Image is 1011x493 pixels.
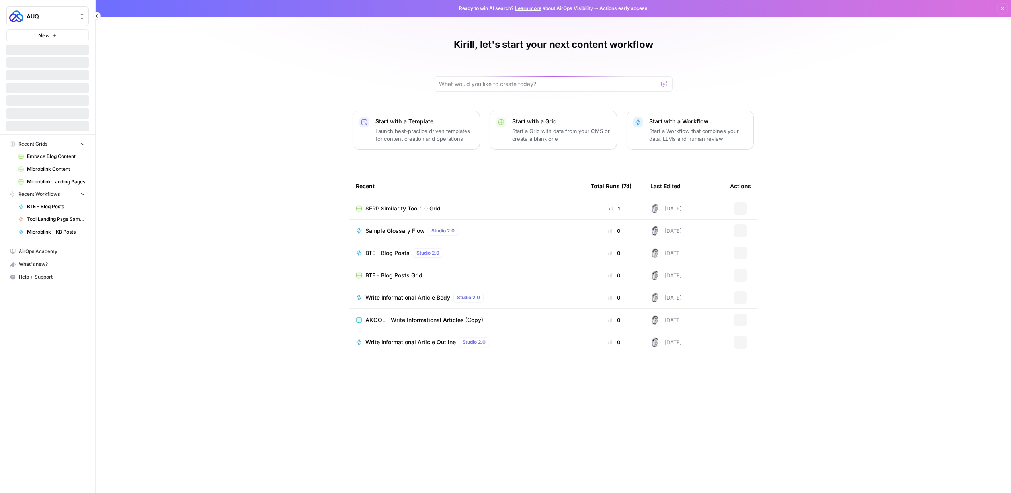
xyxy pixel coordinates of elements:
span: AirOps Academy [19,248,85,255]
h1: Kirill, let's start your next content workflow [454,38,653,51]
div: Total Runs (7d) [591,175,632,197]
a: SERP Similarity Tool 1.0 Grid [356,205,578,212]
button: Help + Support [6,271,89,283]
span: Sample Glossary Flow [365,227,425,235]
a: Embace Blog Content [15,150,89,163]
a: BTE - Blog Posts Grid [356,271,578,279]
span: Help + Support [19,273,85,281]
span: Microblink - KB Posts [27,228,85,236]
input: What would you like to create today? [439,80,658,88]
p: Launch best-practice driven templates for content creation and operations [375,127,473,143]
a: AKOOL - Write Informational Articles (Copy) [356,316,578,324]
span: BTE - Blog Posts Grid [365,271,422,279]
img: 28dbpmxwbe1lgts1kkshuof3rm4g [650,337,660,347]
span: Studio 2.0 [416,249,439,257]
div: 0 [591,316,638,324]
button: Recent Grids [6,138,89,150]
div: Last Edited [650,175,681,197]
span: Recent Workflows [18,191,60,198]
div: [DATE] [650,204,682,213]
div: [DATE] [650,315,682,325]
div: 0 [591,338,638,346]
span: Studio 2.0 [463,339,486,346]
p: Start a Grid with data from your CMS or create a blank one [512,127,610,143]
a: Microblink Content [15,163,89,175]
span: BTE - Blog Posts [365,249,410,257]
span: BTE - Blog Posts [27,203,85,210]
button: Start with a WorkflowStart a Workflow that combines your data, LLMs and human review [627,111,754,150]
div: 0 [591,271,638,279]
p: Start with a Template [375,117,473,125]
div: Recent [356,175,578,197]
span: Microblink Content [27,166,85,173]
button: Workspace: AUQ [6,6,89,26]
span: SERP Similarity Tool 1.0 Grid [365,205,441,212]
div: Actions [730,175,751,197]
a: Microblink Landing Pages [15,175,89,188]
span: Actions early access [599,5,648,12]
span: AKOOL - Write Informational Articles (Copy) [365,316,483,324]
span: AUQ [27,12,75,20]
button: New [6,29,89,41]
p: Start with a Grid [512,117,610,125]
a: Write Informational Article BodyStudio 2.0 [356,293,578,302]
div: [DATE] [650,293,682,302]
a: Sample Glossary FlowStudio 2.0 [356,226,578,236]
div: [DATE] [650,248,682,258]
button: What's new? [6,258,89,271]
a: BTE - Blog PostsStudio 2.0 [356,248,578,258]
img: 28dbpmxwbe1lgts1kkshuof3rm4g [650,315,660,325]
img: 28dbpmxwbe1lgts1kkshuof3rm4g [650,248,660,258]
p: Start with a Workflow [649,117,747,125]
div: 1 [591,205,638,212]
img: AUQ Logo [9,9,23,23]
div: [DATE] [650,271,682,280]
span: Ready to win AI search? about AirOps Visibility [459,5,593,12]
img: 28dbpmxwbe1lgts1kkshuof3rm4g [650,226,660,236]
div: 0 [591,249,638,257]
a: Tool Landing Page Sample - AB [15,213,89,226]
img: 28dbpmxwbe1lgts1kkshuof3rm4g [650,204,660,213]
img: 28dbpmxwbe1lgts1kkshuof3rm4g [650,293,660,302]
button: Start with a GridStart a Grid with data from your CMS or create a blank one [490,111,617,150]
button: Start with a TemplateLaunch best-practice driven templates for content creation and operations [353,111,480,150]
span: Embace Blog Content [27,153,85,160]
a: Microblink - KB Posts [15,226,89,238]
div: 0 [591,227,638,235]
a: BTE - Blog Posts [15,200,89,213]
img: 28dbpmxwbe1lgts1kkshuof3rm4g [650,271,660,280]
div: What's new? [7,258,88,270]
a: Learn more [515,5,541,11]
span: Recent Grids [18,140,47,148]
span: Write Informational Article Body [365,294,450,302]
p: Start a Workflow that combines your data, LLMs and human review [649,127,747,143]
span: Tool Landing Page Sample - AB [27,216,85,223]
div: [DATE] [650,337,682,347]
div: [DATE] [650,226,682,236]
span: Studio 2.0 [457,294,480,301]
a: Write Informational Article OutlineStudio 2.0 [356,337,578,347]
span: New [38,31,50,39]
span: Write Informational Article Outline [365,338,456,346]
div: 0 [591,294,638,302]
span: Microblink Landing Pages [27,178,85,185]
button: Recent Workflows [6,188,89,200]
span: Studio 2.0 [431,227,455,234]
a: AirOps Academy [6,245,89,258]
